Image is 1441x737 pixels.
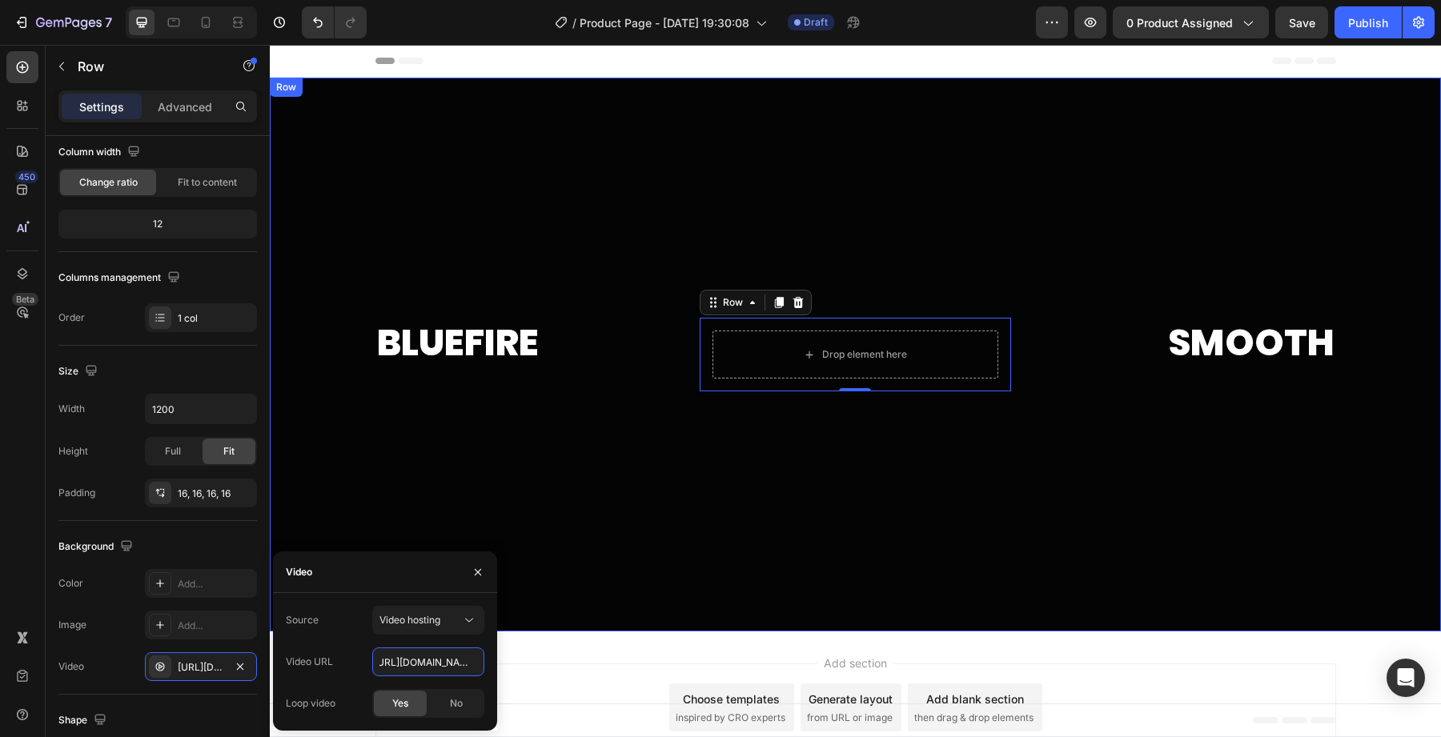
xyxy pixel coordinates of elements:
div: Video URL [286,655,333,669]
div: Color [58,576,83,591]
div: Choose templates [413,646,510,663]
div: Publish [1348,14,1388,31]
div: 16, 16, 16, 16 [178,487,253,501]
div: Loop video [286,696,335,711]
span: Video hosting [379,614,440,626]
span: / [572,14,576,31]
div: [URL][DOMAIN_NAME] [178,660,224,675]
span: Save [1289,16,1315,30]
div: Open Intercom Messenger [1387,659,1425,697]
span: No [450,696,463,711]
span: Fit [223,444,235,459]
span: Change ratio [79,175,138,190]
div: Columns management [58,267,183,289]
div: Generate layout [539,646,623,663]
div: Source [286,613,319,627]
span: Yes [392,696,408,711]
span: Draft [804,15,828,30]
div: Order [58,310,85,325]
input: Auto [146,395,256,423]
p: 7 [105,13,112,32]
div: 1 col [178,311,253,326]
p: Settings [79,98,124,115]
div: Video [58,659,84,674]
div: Add blank section [656,646,754,663]
h2: Smooth [754,273,1066,324]
p: Row [78,57,214,76]
span: Fit to content [178,175,237,190]
div: Row [450,250,476,265]
div: Add... [178,577,253,591]
div: Video [286,565,312,579]
span: Product Page - [DATE] 19:30:08 [580,14,749,31]
button: 0 product assigned [1113,6,1269,38]
div: 450 [15,170,38,183]
div: Image [58,618,86,632]
button: Publish [1335,6,1402,38]
div: Shape [58,710,110,731]
span: Full [165,444,181,459]
div: Height [58,444,88,459]
span: Add section [548,610,624,627]
div: Background [58,536,136,558]
div: Padding [58,486,95,500]
span: 0 product assigned [1126,14,1233,31]
div: 12 [62,213,254,235]
button: Video hosting [372,606,484,635]
div: Column width [58,142,143,163]
div: Width [58,402,85,416]
div: Size [58,361,101,383]
button: 7 [6,6,119,38]
iframe: Design area [270,45,1441,737]
div: Add... [178,619,253,633]
div: Row [3,35,30,50]
input: E.g: https://gempages.net [372,647,484,676]
div: Beta [12,293,38,306]
div: Drop element here [552,303,637,316]
div: Undo/Redo [302,6,367,38]
button: Save [1275,6,1328,38]
p: Advanced [158,98,212,115]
